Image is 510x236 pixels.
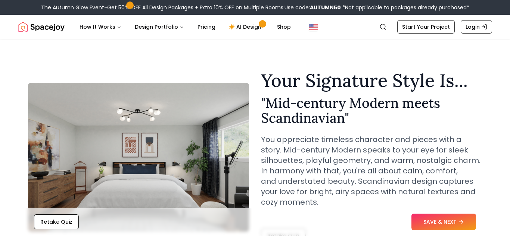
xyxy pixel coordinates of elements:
[271,19,297,34] a: Shop
[461,20,492,34] a: Login
[74,19,127,34] button: How It Works
[261,95,482,125] h2: " Mid-century Modern meets Scandinavian "
[34,214,79,229] button: Retake Quiz
[74,19,297,34] nav: Main
[397,20,455,34] a: Start Your Project
[261,134,482,207] p: You appreciate timeless character and pieces with a story. Mid-century Modern speaks to your eye ...
[18,19,65,34] img: Spacejoy Logo
[129,19,190,34] button: Design Portfolio
[192,19,221,34] a: Pricing
[18,19,65,34] a: Spacejoy
[261,72,482,89] h1: Your Signature Style Is...
[41,4,469,11] div: The Autumn Glow Event-Get 50% OFF All Design Packages + Extra 10% OFF on Multiple Rooms.
[284,4,341,11] span: Use code:
[309,22,318,31] img: United States
[341,4,469,11] span: *Not applicable to packages already purchased*
[28,83,249,232] img: Mid-century Modern meets Scandinavian Style Example
[18,15,492,39] nav: Global
[310,4,341,11] b: AUTUMN50
[223,19,270,34] a: AI Design
[411,214,476,230] button: SAVE & NEXT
